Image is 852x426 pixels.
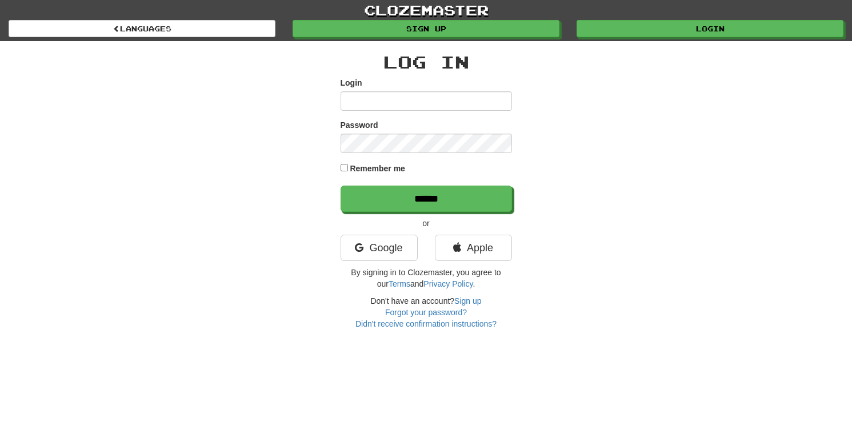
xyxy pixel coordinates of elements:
[341,119,378,131] label: Password
[454,296,481,306] a: Sign up
[355,319,497,328] a: Didn't receive confirmation instructions?
[341,235,418,261] a: Google
[389,279,410,288] a: Terms
[341,53,512,71] h2: Log In
[9,20,275,37] a: Languages
[435,235,512,261] a: Apple
[341,267,512,290] p: By signing in to Clozemaster, you agree to our and .
[293,20,559,37] a: Sign up
[385,308,467,317] a: Forgot your password?
[341,218,512,229] p: or
[341,295,512,329] div: Don't have an account?
[423,279,473,288] a: Privacy Policy
[577,20,843,37] a: Login
[350,163,405,174] label: Remember me
[341,77,362,89] label: Login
